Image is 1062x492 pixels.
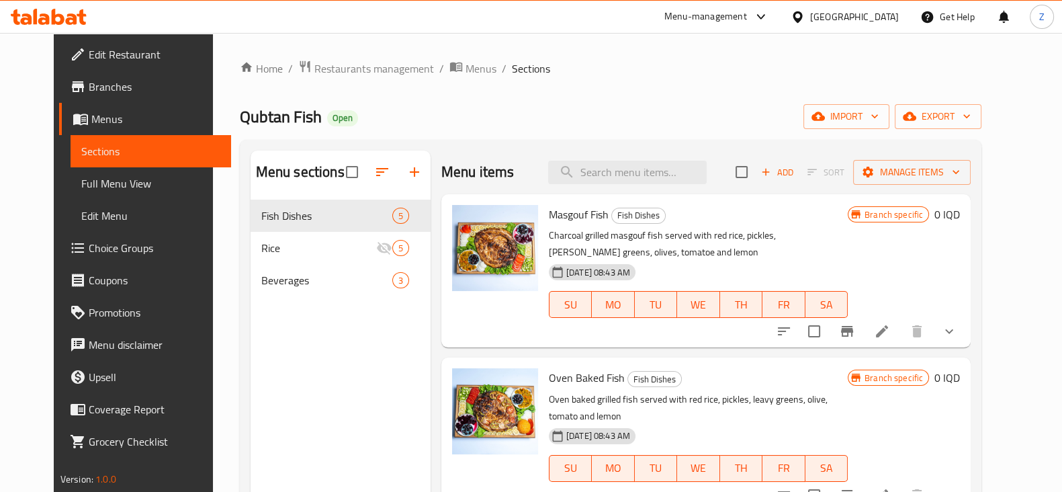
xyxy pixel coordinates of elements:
[725,295,757,315] span: TH
[756,162,799,183] span: Add item
[811,295,842,315] span: SA
[611,208,666,224] div: Fish Dishes
[261,208,392,224] span: Fish Dishes
[441,162,515,182] h2: Menu items
[640,458,672,478] span: TU
[512,60,550,77] span: Sections
[59,329,231,361] a: Menu disclaimer
[59,264,231,296] a: Coupons
[725,458,757,478] span: TH
[762,291,805,318] button: FR
[677,291,719,318] button: WE
[251,200,431,232] div: Fish Dishes5
[762,455,805,482] button: FR
[338,158,366,186] span: Select all sections
[89,304,220,321] span: Promotions
[314,60,434,77] span: Restaurants management
[549,204,609,224] span: Masgouf Fish
[720,455,762,482] button: TH
[89,272,220,288] span: Coupons
[89,337,220,353] span: Menu disclaimer
[392,272,409,288] div: items
[59,393,231,425] a: Coverage Report
[597,458,629,478] span: MO
[71,135,231,167] a: Sections
[549,291,592,318] button: SU
[452,368,538,454] img: Oven Baked Fish
[831,315,863,347] button: Branch-specific-item
[549,227,848,261] p: Charcoal grilled masgouf fish served with red rice, pickles, [PERSON_NAME] greens, olives, tomato...
[81,143,220,159] span: Sections
[768,295,799,315] span: FR
[905,108,971,125] span: export
[805,455,848,482] button: SA
[452,205,538,291] img: Masgouf Fish
[555,295,586,315] span: SU
[682,458,714,478] span: WE
[59,71,231,103] a: Branches
[71,200,231,232] a: Edit Menu
[251,264,431,296] div: Beverages3
[941,323,957,339] svg: Show Choices
[95,470,116,488] span: 1.0.0
[327,110,358,126] div: Open
[89,369,220,385] span: Upsell
[59,103,231,135] a: Menus
[682,295,714,315] span: WE
[859,208,928,221] span: Branch specific
[71,167,231,200] a: Full Menu View
[759,165,795,180] span: Add
[592,455,634,482] button: MO
[768,315,800,347] button: sort-choices
[59,38,231,71] a: Edit Restaurant
[251,194,431,302] nav: Menu sections
[720,291,762,318] button: TH
[240,60,283,77] a: Home
[803,104,889,129] button: import
[627,371,682,387] div: Fish Dishes
[664,9,747,25] div: Menu-management
[635,291,677,318] button: TU
[561,429,635,442] span: [DATE] 08:43 AM
[814,108,879,125] span: import
[895,104,981,129] button: export
[549,368,625,388] span: Oven Baked Fish
[81,208,220,224] span: Edit Menu
[89,240,220,256] span: Choice Groups
[727,158,756,186] span: Select section
[392,208,409,224] div: items
[1039,9,1045,24] span: Z
[466,60,496,77] span: Menus
[934,205,960,224] h6: 0 IQD
[640,295,672,315] span: TU
[60,470,93,488] span: Version:
[327,112,358,124] span: Open
[89,46,220,63] span: Edit Restaurant
[933,315,965,347] button: show more
[635,455,677,482] button: TU
[810,9,899,24] div: [GEOGRAPHIC_DATA]
[799,162,853,183] span: Select section first
[612,208,665,223] span: Fish Dishes
[548,161,707,184] input: search
[756,162,799,183] button: Add
[376,240,392,256] svg: Inactive section
[251,232,431,264] div: Rice5
[439,60,444,77] li: /
[59,296,231,329] a: Promotions
[561,266,635,279] span: [DATE] 08:43 AM
[398,156,431,188] button: Add section
[768,458,799,478] span: FR
[89,434,220,450] span: Grocery Checklist
[393,274,408,287] span: 3
[934,368,960,387] h6: 0 IQD
[256,162,345,182] h2: Menu sections
[91,111,220,127] span: Menus
[555,458,586,478] span: SU
[805,291,848,318] button: SA
[240,101,322,132] span: Qubtan Fish
[393,242,408,255] span: 5
[853,160,971,185] button: Manage items
[597,295,629,315] span: MO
